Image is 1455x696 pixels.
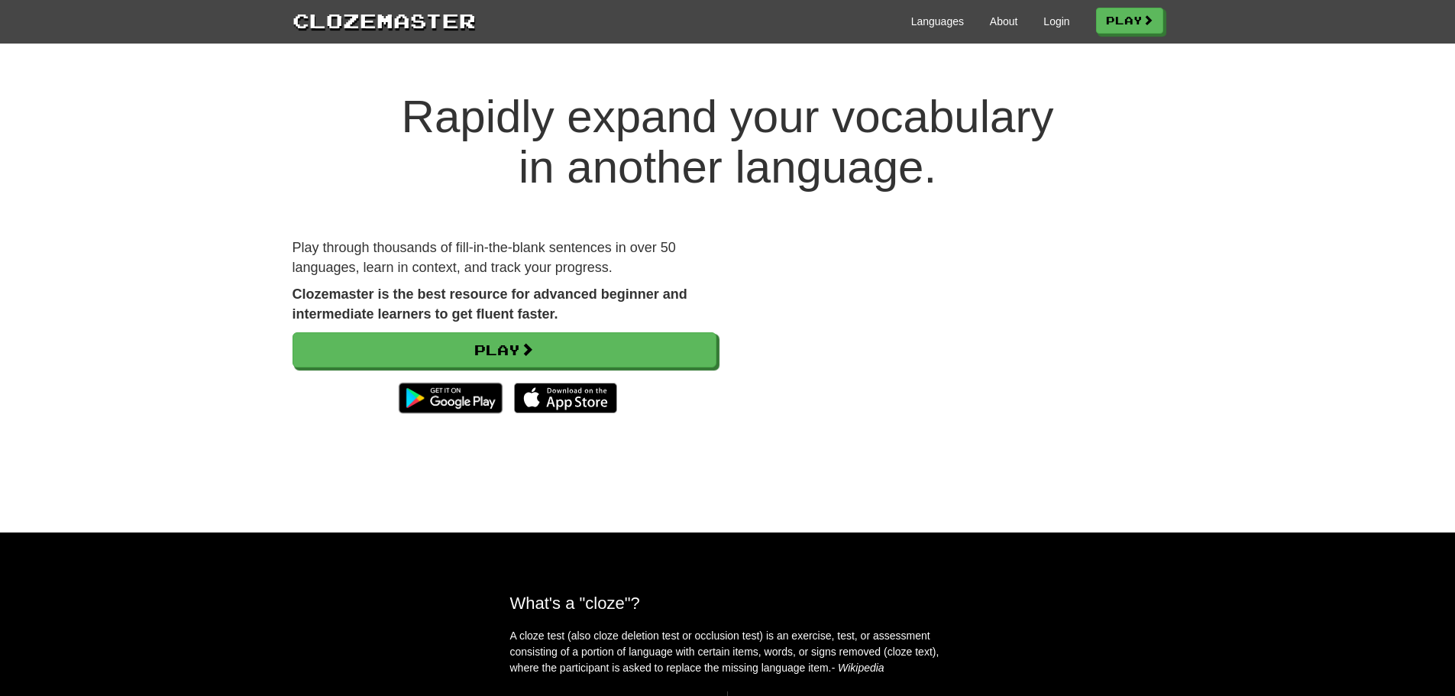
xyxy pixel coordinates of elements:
[514,383,617,413] img: Download_on_the_App_Store_Badge_US-UK_135x40-25178aeef6eb6b83b96f5f2d004eda3bffbb37122de64afbaef7...
[293,238,716,277] p: Play through thousands of fill-in-the-blank sentences in over 50 languages, learn in context, and...
[1096,8,1163,34] a: Play
[510,628,946,676] p: A cloze test (also cloze deletion test or occlusion test) is an exercise, test, or assessment con...
[293,6,476,34] a: Clozemaster
[510,594,946,613] h2: What's a "cloze"?
[293,286,687,322] strong: Clozemaster is the best resource for advanced beginner and intermediate learners to get fluent fa...
[391,375,509,421] img: Get it on Google Play
[1043,14,1069,29] a: Login
[293,332,716,367] a: Play
[832,662,884,674] em: - Wikipedia
[990,14,1018,29] a: About
[911,14,964,29] a: Languages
